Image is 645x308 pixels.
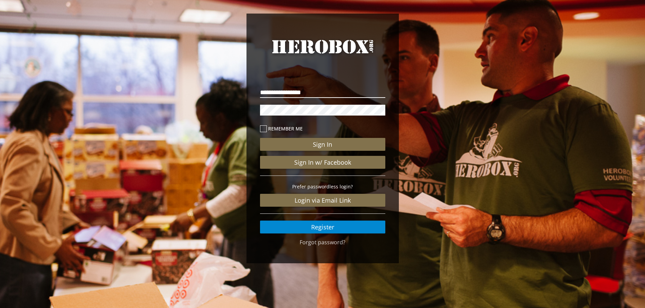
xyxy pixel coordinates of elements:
a: Sign In w/ Facebook [260,156,385,169]
a: Login via Email Link [260,194,385,207]
p: Prefer passwordless login? [260,183,385,190]
a: Forgot password? [300,239,345,246]
a: HeroBox [260,37,385,68]
button: Sign In [260,138,385,151]
a: Register [260,221,385,233]
label: Remember me [260,125,385,132]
